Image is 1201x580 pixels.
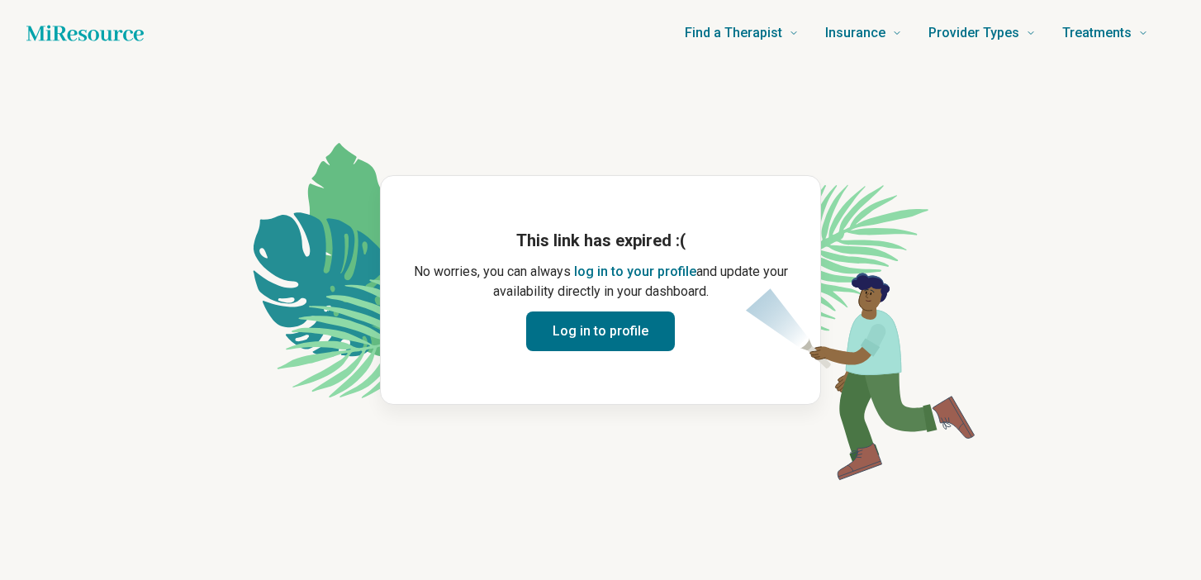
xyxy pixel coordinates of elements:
[407,262,794,302] p: No worries, you can always and update your availability directly in your dashboard.
[685,21,782,45] span: Find a Therapist
[825,21,885,45] span: Insurance
[26,17,144,50] a: Home page
[574,262,696,282] button: log in to your profile
[407,229,794,252] h1: This link has expired :(
[526,311,675,351] button: Log in to profile
[1062,21,1132,45] span: Treatments
[928,21,1019,45] span: Provider Types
